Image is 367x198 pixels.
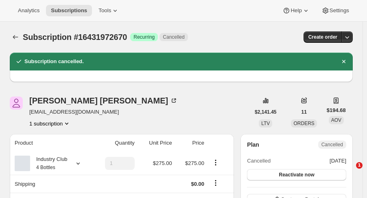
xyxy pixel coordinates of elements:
[29,108,178,116] span: [EMAIL_ADDRESS][DOMAIN_NAME]
[338,56,350,67] button: Dismiss notification
[209,178,222,187] button: Shipping actions
[261,121,270,126] span: LTV
[331,117,341,123] span: AOV
[51,7,87,14] span: Subscriptions
[36,165,55,170] small: 4 Bottles
[133,34,155,40] span: Recurring
[10,175,90,193] th: Shipping
[13,5,44,16] button: Analytics
[185,160,204,166] span: $275.00
[291,7,301,14] span: Help
[29,119,71,128] button: Product actions
[30,155,68,172] div: Industry Club
[10,97,23,110] span: Karl Schwartzlow
[10,31,21,43] button: Subscriptions
[250,106,281,118] button: $2,141.45
[175,134,207,152] th: Price
[321,141,343,148] span: Cancelled
[18,7,39,14] span: Analytics
[94,5,124,16] button: Tools
[191,181,205,187] span: $0.00
[339,162,359,182] iframe: Intercom live chat
[296,106,311,118] button: 11
[255,109,276,115] span: $2,141.45
[317,5,354,16] button: Settings
[153,160,172,166] span: $275.00
[163,34,184,40] span: Cancelled
[330,157,346,165] span: [DATE]
[90,134,137,152] th: Quantity
[46,5,92,16] button: Subscriptions
[327,106,346,114] span: $194.68
[308,34,337,40] span: Create order
[247,169,346,180] button: Reactivate now
[247,141,259,149] h2: Plan
[304,31,342,43] button: Create order
[293,121,314,126] span: ORDERS
[330,7,349,14] span: Settings
[279,172,314,178] span: Reactivate now
[356,162,363,169] span: 1
[23,33,127,42] span: Subscription #16431972670
[98,7,111,14] span: Tools
[24,57,84,66] h2: Subscription cancelled.
[10,134,90,152] th: Product
[29,97,178,105] div: [PERSON_NAME] [PERSON_NAME]
[247,157,271,165] span: Cancelled
[277,5,315,16] button: Help
[209,158,222,167] button: Product actions
[301,109,306,115] span: 11
[137,134,175,152] th: Unit Price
